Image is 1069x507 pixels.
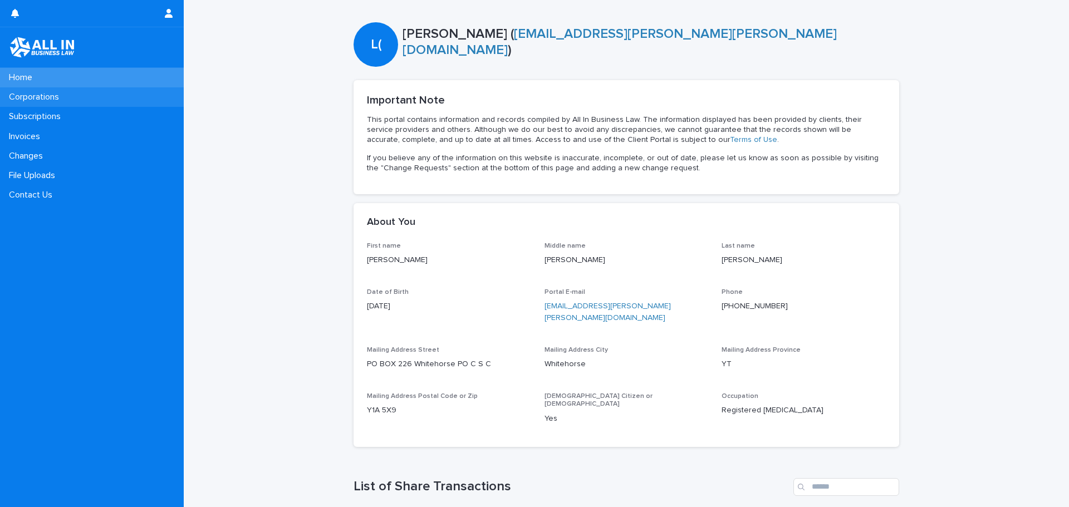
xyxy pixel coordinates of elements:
[367,254,531,266] p: [PERSON_NAME]
[545,302,671,322] a: [EMAIL_ADDRESS][PERSON_NAME][PERSON_NAME][DOMAIN_NAME]
[4,170,64,181] p: File Uploads
[545,413,709,425] p: Yes
[545,393,653,407] span: [DEMOGRAPHIC_DATA] Citizen or [DEMOGRAPHIC_DATA]
[722,347,801,353] span: Mailing Address Province
[722,254,886,266] p: [PERSON_NAME]
[367,115,886,145] p: This portal contains information and records compiled by All In Business Law. The information dis...
[545,358,709,370] p: Whitehorse
[4,151,52,161] p: Changes
[403,27,837,57] a: [EMAIL_ADDRESS][PERSON_NAME][PERSON_NAME][DOMAIN_NAME]
[545,243,586,249] span: Middle name
[367,153,886,173] p: If you believe any of the information on this website is inaccurate, incomplete, or out of date, ...
[367,301,531,312] p: [DATE]
[722,405,886,416] p: Registered [MEDICAL_DATA]
[545,289,585,296] span: Portal E-mail
[545,347,608,353] span: Mailing Address City
[367,358,531,370] p: PO BOX 226 Whitehorse PO C S C
[722,243,755,249] span: Last name
[722,302,788,310] a: [PHONE_NUMBER]
[367,393,478,400] span: Mailing Address Postal Code or Zip
[722,393,758,400] span: Occupation
[4,92,68,102] p: Corporations
[722,289,743,296] span: Phone
[4,131,49,142] p: Invoices
[354,479,789,495] h1: List of Share Transactions
[367,93,886,107] h2: Important Note
[9,36,75,58] img: tZFo3tXJTahZtpq23GXw
[793,478,899,496] input: Search
[4,72,41,83] p: Home
[545,254,709,266] p: [PERSON_NAME]
[367,347,439,353] span: Mailing Address Street
[367,289,409,296] span: Date of Birth
[403,26,895,58] p: [PERSON_NAME] ( )
[4,111,70,122] p: Subscriptions
[367,216,415,229] h2: About You
[367,243,401,249] span: First name
[367,405,531,416] p: Y1A 5X9
[722,358,886,370] p: YT
[4,190,61,200] p: Contact Us
[730,136,777,144] a: Terms of Use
